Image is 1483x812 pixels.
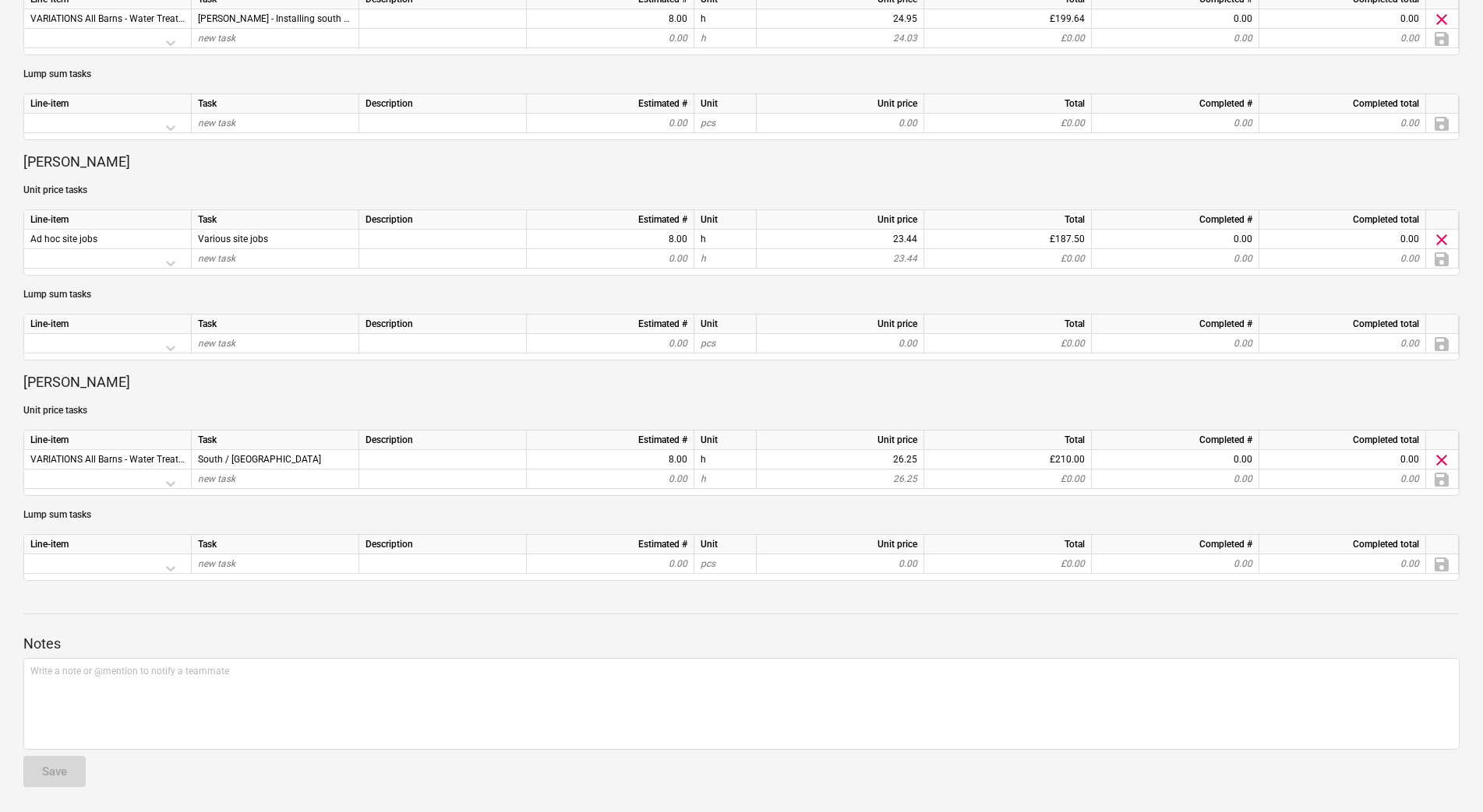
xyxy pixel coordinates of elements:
span: new task [198,338,235,349]
div: Chat Widget [1405,737,1483,812]
span: pcs [701,338,715,349]
span: Ad hoc site jobs [30,234,97,244]
div: Unit [694,210,757,230]
span: h [701,33,706,44]
div: Estimated # [527,431,694,450]
div: 23.44 [763,249,917,269]
span: South / East WTP [198,454,321,465]
span: h [701,253,706,264]
span: h [701,473,706,484]
div: 0.00 [533,554,687,574]
div: Unit [694,315,757,334]
span: new task [198,253,235,264]
span: VARIATIONS All Barns - Water Treatment plants [30,454,229,465]
div: Completed # [1092,210,1259,230]
div: £0.00 [924,469,1092,489]
span: Dan - Installing south / east WTP [701,13,706,24]
div: Description [359,210,527,230]
div: Completed total [1259,210,1426,230]
div: Total [924,210,1092,230]
div: Line-item [24,315,192,334]
div: Total [924,431,1092,450]
div: 0.00 [1098,334,1252,353]
div: 0.00 [1266,114,1419,133]
div: Completed # [1092,535,1259,554]
div: 0.00 [1266,9,1419,29]
span: Various site jobs [701,234,706,244]
div: Unit price [757,210,924,230]
div: Task [192,94,359,114]
div: Description [359,431,527,450]
div: Description [359,535,527,554]
div: Description [359,94,527,114]
div: £199.64 [924,9,1092,29]
div: Task [192,535,359,554]
div: Estimated # [527,210,694,230]
div: 8.00 [533,230,687,249]
div: £0.00 [924,249,1092,269]
p: Lump sum tasks [23,68,1460,81]
div: 0.00 [533,114,687,133]
div: 0.00 [1098,29,1252,48]
p: Lump sum tasks [23,288,1460,301]
div: Completed # [1092,315,1259,334]
p: Lump sum tasks [23,508,1460,522]
div: Unit [694,431,757,450]
div: Completed total [1259,94,1426,114]
div: 0.00 [1266,469,1419,489]
div: Total [924,535,1092,554]
div: 0.00 [763,554,917,574]
div: 24.03 [763,29,917,48]
div: Unit [694,535,757,554]
div: Task [192,210,359,230]
div: 0.00 [1098,249,1252,269]
span: Various site jobs [198,234,268,244]
div: 24.95 [763,9,917,29]
div: 0.00 [1266,450,1419,469]
div: 0.00 [1098,469,1252,489]
div: Total [924,315,1092,334]
div: 0.00 [1098,450,1252,469]
div: Task [192,315,359,334]
div: 0.00 [1266,334,1419,353]
div: Unit price [757,94,924,114]
span: Delete task [1432,230,1451,249]
div: Completed total [1259,535,1426,554]
div: £187.50 [924,230,1092,249]
div: 0.00 [1098,9,1252,29]
div: 0.00 [533,469,687,489]
div: 0.00 [1266,249,1419,269]
div: Description [359,315,527,334]
div: Unit price [757,431,924,450]
p: Unit price tasks [23,404,1460,417]
div: 8.00 [533,450,687,469]
div: Task [192,431,359,450]
div: 0.00 [533,249,687,269]
div: Completed total [1259,315,1426,334]
p: Unit price tasks [23,184,1460,197]
div: 0.00 [1266,554,1419,574]
div: Unit price [757,535,924,554]
div: Unit [694,94,757,114]
div: £210.00 [924,450,1092,469]
div: 0.00 [1098,114,1252,133]
div: 26.25 [763,450,917,469]
div: Line-item [24,431,192,450]
div: £0.00 [924,554,1092,574]
span: new task [198,473,235,484]
span: Delete task [1432,451,1451,469]
span: Dan - Installing south / east WTP [198,13,440,24]
div: Completed # [1092,431,1259,450]
div: Line-item [24,94,192,114]
div: Estimated # [527,94,694,114]
div: Line-item [24,535,192,554]
div: 0.00 [763,114,917,133]
div: 0.00 [533,29,687,48]
p: [PERSON_NAME] [23,153,1460,171]
div: 8.00 [533,9,687,29]
div: £0.00 [924,334,1092,353]
span: VARIATIONS All Barns - Water Treatment plants [30,13,229,24]
div: Line-item [24,210,192,230]
span: South / East WTP [701,454,706,465]
div: £0.00 [924,114,1092,133]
